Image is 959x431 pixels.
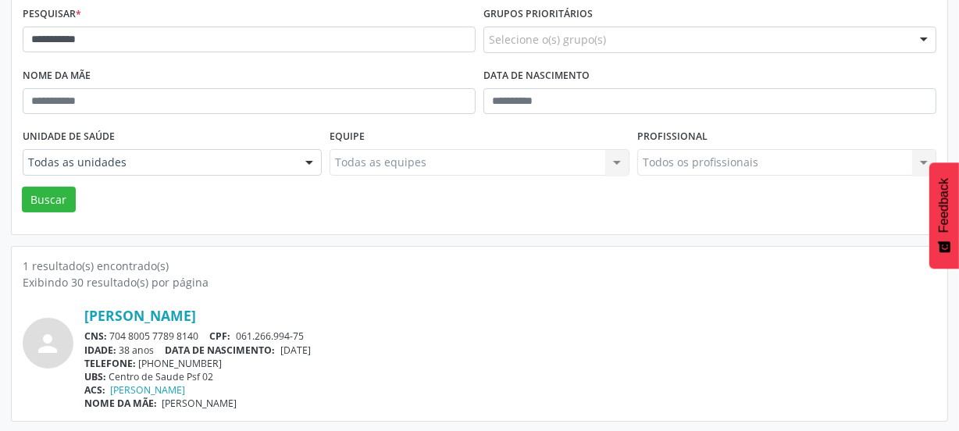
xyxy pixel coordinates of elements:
span: CNS: [84,329,107,343]
a: [PERSON_NAME] [111,383,186,397]
label: Nome da mãe [23,64,91,88]
span: IDADE: [84,344,116,357]
span: Selecione o(s) grupo(s) [489,31,606,48]
span: NOME DA MÃE: [84,397,157,410]
label: Profissional [637,125,708,149]
div: 1 resultado(s) encontrado(s) [23,258,936,274]
span: UBS: [84,370,106,383]
label: Grupos prioritários [483,2,593,27]
div: 38 anos [84,344,936,357]
div: [PHONE_NUMBER] [84,357,936,370]
span: Todas as unidades [28,155,290,170]
span: DATA DE NASCIMENTO: [166,344,276,357]
span: [DATE] [280,344,311,357]
button: Buscar [22,187,76,213]
i: person [34,329,62,358]
label: Unidade de saúde [23,125,115,149]
span: TELEFONE: [84,357,136,370]
label: Equipe [330,125,365,149]
div: Centro de Saude Psf 02 [84,370,936,383]
div: Exibindo 30 resultado(s) por página [23,274,936,290]
span: CPF: [210,329,231,343]
span: ACS: [84,383,105,397]
label: Pesquisar [23,2,81,27]
span: Feedback [937,178,951,233]
span: [PERSON_NAME] [162,397,237,410]
div: 704 8005 7789 8140 [84,329,936,343]
span: 061.266.994-75 [236,329,304,343]
button: Feedback - Mostrar pesquisa [929,162,959,269]
a: [PERSON_NAME] [84,307,196,324]
label: Data de nascimento [483,64,590,88]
